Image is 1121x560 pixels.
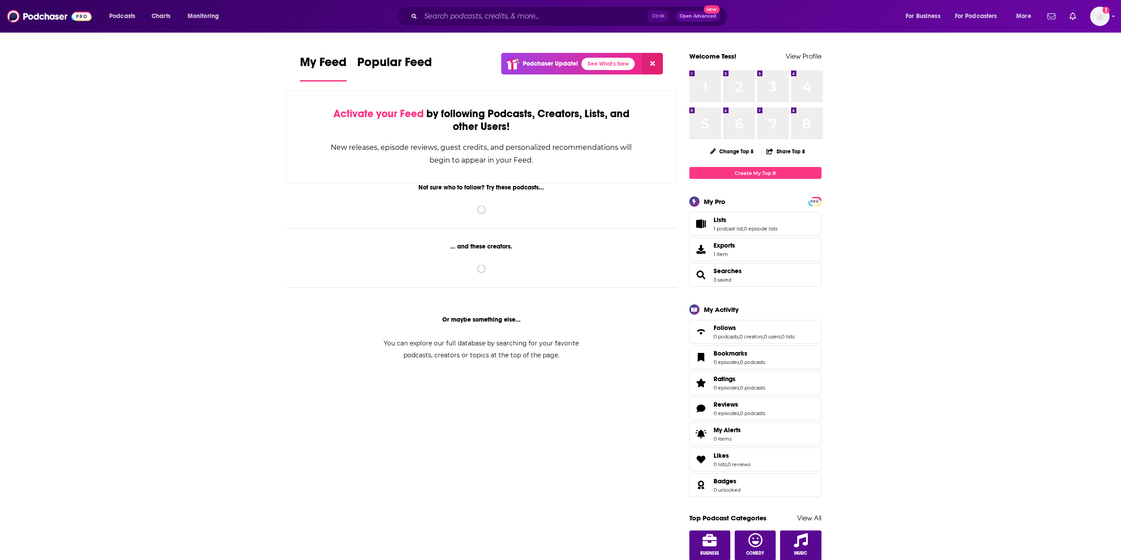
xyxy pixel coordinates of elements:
a: 0 episodes [714,410,739,416]
span: My Feed [300,55,347,75]
span: PRO [810,198,820,205]
button: Share Top 8 [766,143,806,160]
span: Searches [689,263,821,287]
span: Monitoring [188,10,219,22]
span: Ratings [714,375,736,383]
span: Comedy [746,551,764,556]
a: Likes [692,453,710,466]
a: 0 episodes [714,359,739,365]
a: Reviews [714,401,765,408]
span: Ctrl K [648,11,669,22]
a: Searches [714,267,742,275]
a: 0 episode lists [744,226,777,232]
span: , [727,461,728,467]
div: ... and these creators. [286,243,677,250]
a: Show notifications dropdown [1044,9,1059,24]
a: 0 users [764,334,781,340]
button: Change Top 8 [705,146,759,157]
a: Reviews [692,402,710,415]
a: 0 podcasts [740,410,765,416]
span: Likes [689,448,821,471]
a: Show notifications dropdown [1066,9,1080,24]
img: Podchaser - Follow, Share and Rate Podcasts [7,8,92,25]
a: Bookmarks [714,349,765,357]
span: For Business [906,10,940,22]
a: Follows [714,324,795,332]
span: Reviews [689,397,821,420]
a: Bookmarks [692,351,710,363]
a: 0 reviews [728,461,751,467]
svg: Add a profile image [1103,7,1110,14]
span: , [739,410,740,416]
div: Or maybe something else... [286,316,677,323]
span: Music [794,551,807,556]
a: PRO [810,198,820,204]
div: by following Podcasts, Creators, Lists, and other Users! [330,108,633,133]
span: 0 items [714,436,741,442]
img: User Profile [1090,7,1110,26]
div: Search podcasts, credits, & more... [405,6,736,26]
a: Searches [692,269,710,281]
button: open menu [181,9,230,23]
span: My Alerts [714,426,741,434]
a: My Feed [300,55,347,82]
button: open menu [949,9,1010,23]
a: 0 lists [781,334,795,340]
a: 3 saved [714,277,731,283]
a: 0 podcasts [714,334,739,340]
a: Top Podcast Categories [689,514,766,522]
span: Exports [714,241,735,249]
a: Ratings [714,375,765,383]
a: Likes [714,452,751,460]
span: Open Advanced [680,14,716,19]
a: See What's New [581,58,635,70]
span: More [1016,10,1031,22]
a: 0 lists [714,461,727,467]
span: Badges [689,473,821,497]
button: Show profile menu [1090,7,1110,26]
span: , [739,385,740,391]
p: Podchaser Update! [523,60,578,67]
button: open menu [103,9,147,23]
a: Ratings [692,377,710,389]
div: My Pro [704,197,725,206]
a: Charts [146,9,176,23]
a: Create My Top 8 [689,167,821,179]
span: Follows [689,320,821,344]
span: Bookmarks [714,349,747,357]
span: Lists [689,212,821,236]
input: Search podcasts, credits, & more... [421,9,648,23]
a: Exports [689,237,821,261]
button: open menu [899,9,951,23]
span: , [781,334,781,340]
a: Badges [692,479,710,491]
span: 1 item [714,251,735,257]
span: Ratings [689,371,821,395]
span: For Podcasters [955,10,997,22]
span: Follows [714,324,736,332]
a: View All [797,514,821,522]
span: Reviews [714,401,738,408]
a: Follows [692,326,710,338]
span: , [739,359,740,365]
a: 0 unlocked [714,487,740,493]
span: Charts [152,10,170,22]
a: 0 podcasts [740,385,765,391]
span: Lists [714,216,726,224]
button: open menu [1010,9,1042,23]
a: Badges [714,477,740,485]
a: Lists [714,216,777,224]
a: Lists [692,218,710,230]
span: Podcasts [109,10,135,22]
span: My Alerts [692,428,710,440]
span: Exports [692,243,710,256]
a: 1 podcast list [714,226,743,232]
div: You can explore our full database by searching for your favorite podcasts, creators or topics at ... [373,337,590,361]
a: 0 episodes [714,385,739,391]
a: View Profile [786,52,821,60]
a: 0 creators [740,334,763,340]
span: Logged in as tessvanden [1090,7,1110,26]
